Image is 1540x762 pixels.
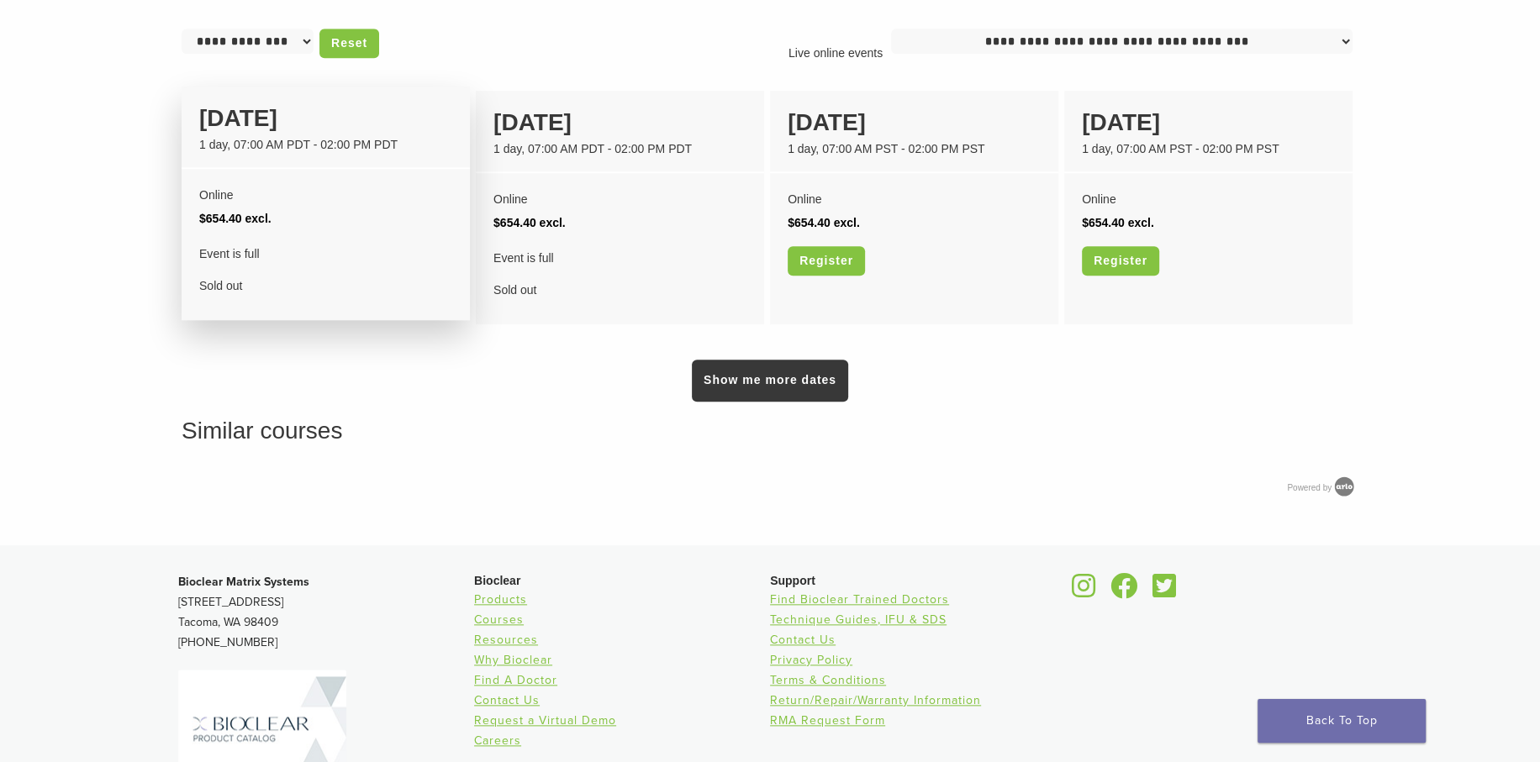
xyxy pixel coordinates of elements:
[199,242,452,265] span: Event is full
[245,212,272,225] span: excl.
[182,413,1358,449] h3: Similar courses
[788,216,831,229] span: $654.40
[770,693,981,707] a: Return/Repair/Warranty Information
[770,633,836,647] a: Contact Us
[474,633,538,647] a: Resources
[199,101,452,136] div: [DATE]
[770,653,852,667] a: Privacy Policy
[474,713,616,728] a: Request a Virtual Demo
[770,713,885,728] a: RMA Request Form
[788,187,1041,211] div: Online
[474,612,524,627] a: Courses
[770,612,947,627] a: Technique Guides, IFU & SDS
[493,216,536,229] span: $654.40
[199,242,452,297] div: Sold out
[788,140,1041,158] div: 1 day, 07:00 AM PST - 02:00 PM PST
[319,29,379,58] a: Reset
[834,216,860,229] span: excl.
[1147,583,1182,600] a: Bioclear
[770,673,886,687] a: Terms & Conditions
[493,187,746,211] div: Online
[199,136,452,154] div: 1 day, 07:00 AM PDT - 02:00 PM PDT
[780,45,891,62] p: Live online events
[1082,216,1125,229] span: $654.40
[1082,140,1335,158] div: 1 day, 07:00 AM PST - 02:00 PM PST
[1258,699,1426,743] a: Back To Top
[474,653,552,667] a: Why Bioclear
[1082,187,1335,211] div: Online
[1082,105,1335,140] div: [DATE]
[540,216,566,229] span: excl.
[770,592,949,607] a: Find Bioclear Trained Doctors
[1287,483,1358,492] a: Powered by
[770,574,815,587] span: Support
[1105,583,1143,600] a: Bioclear
[692,360,848,402] a: Show me more dates
[493,140,746,158] div: 1 day, 07:00 AM PDT - 02:00 PM PDT
[199,183,452,207] div: Online
[474,592,527,607] a: Products
[493,246,746,302] div: Sold out
[178,575,309,589] strong: Bioclear Matrix Systems
[1332,474,1357,499] img: Arlo training & Event Software
[474,693,540,707] a: Contact Us
[1066,583,1101,600] a: Bioclear
[474,733,521,748] a: Careers
[474,673,557,687] a: Find A Doctor
[178,572,474,653] p: [STREET_ADDRESS] Tacoma, WA 98409 [PHONE_NUMBER]
[493,105,746,140] div: [DATE]
[493,246,746,270] span: Event is full
[788,105,1041,140] div: [DATE]
[474,574,520,587] span: Bioclear
[199,212,242,225] span: $654.40
[1128,216,1154,229] span: excl.
[788,246,865,276] a: Register
[1082,246,1159,276] a: Register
